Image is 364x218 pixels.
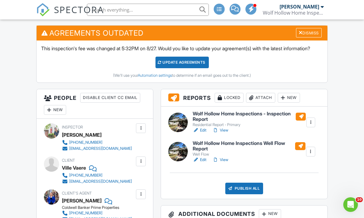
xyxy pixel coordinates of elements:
a: Edit [193,157,206,163]
div: This inspection's fee was changed at 5:32PM on 8/27. Would you like to update your agreement(s) w... [37,40,327,83]
div: Update Agreements [155,57,209,68]
h3: Agreements Outdated [37,26,327,40]
a: Wolf Hollow Home Inspections - Inspection Report Residential Report - Primary [193,111,306,127]
div: [PERSON_NAME] [62,130,102,139]
iframe: Intercom live chat [343,197,358,212]
div: (We'll use your to determine if an email goes out to the client.) [41,73,323,78]
div: Coldwell Banker Prime Properties [62,205,137,210]
h6: Wolf Hollow Home Inspections - Inspection Report [193,111,306,122]
div: Residential Report - Primary [193,122,306,127]
div: [PHONE_NUMBER] [69,140,102,145]
div: [PHONE_NUMBER] [69,211,102,216]
span: SPECTORA [54,3,104,16]
a: Wolf Hollow Home Inspections Well Flow Report Well Flow [193,141,305,157]
div: [EMAIL_ADDRESS][DOMAIN_NAME] [69,146,132,151]
h6: Wolf Hollow Home Inspections Well Flow Report [193,141,305,151]
a: [PHONE_NUMBER] [62,210,132,216]
span: Client [62,158,75,163]
a: [PHONE_NUMBER] [62,172,132,178]
a: Automation settings [138,73,172,78]
a: View [212,127,228,133]
a: Edit [193,127,206,133]
input: Search everything... [87,4,209,16]
a: [EMAIL_ADDRESS][DOMAIN_NAME] [62,178,132,185]
span: Client's Agent [62,191,92,195]
div: Publish All [225,183,263,194]
div: Ville Vaere [62,163,86,172]
h3: Reports [161,89,327,107]
div: Well Flow [193,152,305,157]
span: Inspector [62,125,83,129]
a: View [212,157,228,163]
div: New [278,93,300,103]
div: [PERSON_NAME] [280,4,319,10]
div: Locked [215,93,244,103]
div: New [44,105,66,115]
div: Wolf Hollow Home Inspections [263,10,324,16]
div: Dismiss [296,28,322,37]
div: Attach [246,93,275,103]
div: Disable Client CC Email [80,93,140,103]
span: 10 [356,197,363,202]
a: SPECTORA [36,8,104,21]
div: [PHONE_NUMBER] [69,173,102,178]
a: [PERSON_NAME] [62,196,102,205]
h3: People [37,89,153,119]
img: The Best Home Inspection Software - Spectora [36,3,50,16]
a: [EMAIL_ADDRESS][DOMAIN_NAME] [62,146,132,152]
div: [EMAIL_ADDRESS][DOMAIN_NAME] [69,179,132,184]
a: [PHONE_NUMBER] [62,139,132,146]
